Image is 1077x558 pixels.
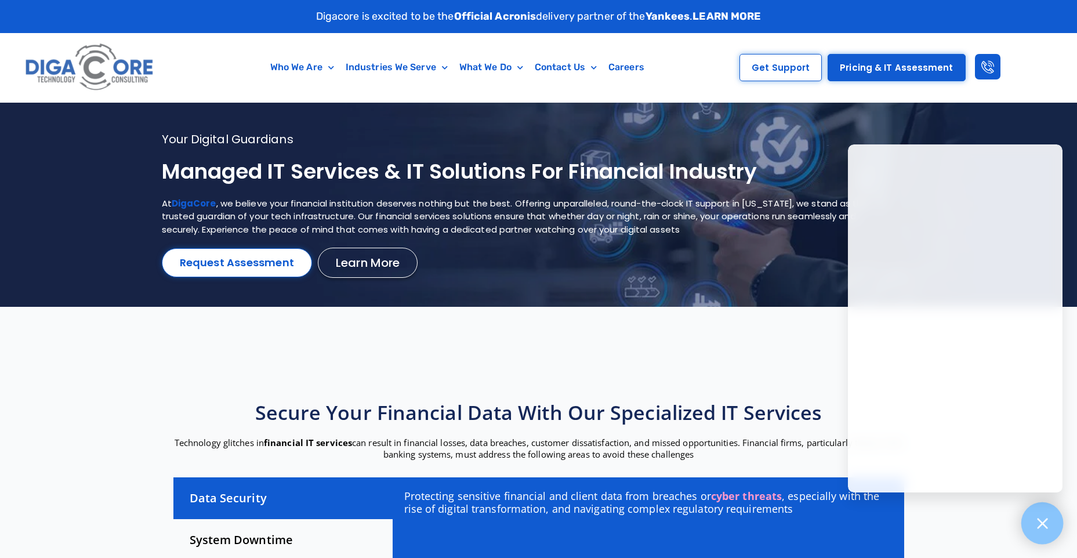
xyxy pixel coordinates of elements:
a: cyber threats [711,489,782,503]
a: Contact Us [529,54,603,81]
a: What We Do [454,54,529,81]
nav: Menu [212,54,702,81]
a: Careers [603,54,650,81]
p: Digacore is excited to be the delivery partner of the . [316,9,761,24]
p: Protecting sensitive financial and client data from breaches or , especially with the rise of dig... [404,490,892,515]
p: Your digital guardians [162,132,887,147]
span: Get Support [752,63,810,72]
div: Data Security [173,477,393,519]
strong: financial IT services [264,437,352,448]
h1: Managed IT Services & IT Solutions for Financial Industry [162,158,887,186]
h2: Secure Your Financial Data with Our Specialized IT Services [168,400,910,425]
iframe: Chatgenie Messenger [848,144,1063,492]
span: Learn More [336,257,400,269]
a: Request Assessment [162,248,313,277]
img: Digacore logo 1 [22,39,158,96]
a: Learn More [318,248,418,278]
strong: Yankees [646,10,690,23]
p: At , we believe your financial institution deserves nothing but the best. Offering unparalleled, ... [162,197,887,237]
span: Pricing & IT Assessment [840,63,953,72]
a: Who We Are [264,54,340,81]
p: Technology glitches in can result in financial losses, data breaches, customer dissatisfaction, a... [168,437,910,460]
a: Get Support [739,54,822,81]
a: Pricing & IT Assessment [828,54,965,81]
strong: Official Acronis [454,10,536,23]
a: Industries We Serve [340,54,454,81]
a: LEARN MORE [692,10,761,23]
a: DigaCore [172,197,216,209]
